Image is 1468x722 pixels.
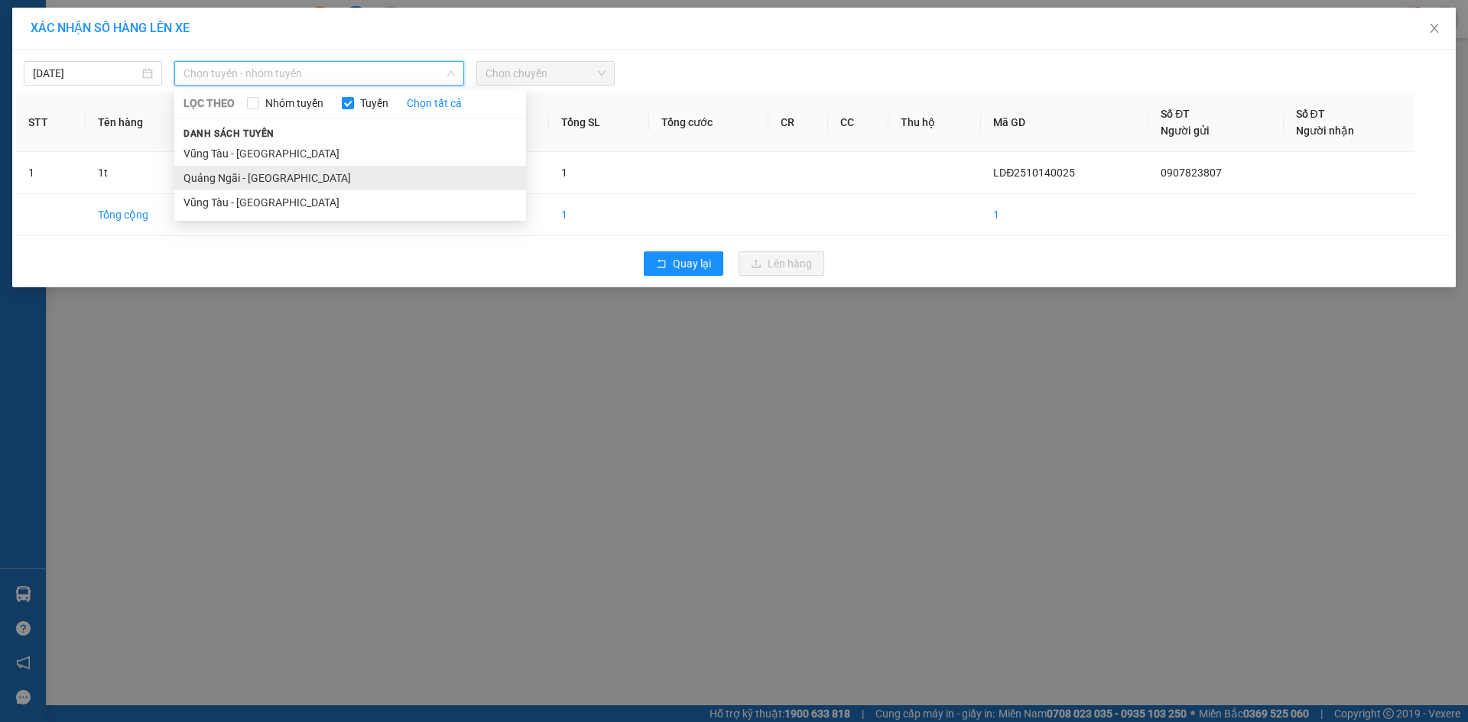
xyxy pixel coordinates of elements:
[561,167,567,179] span: 1
[86,194,203,236] td: Tổng cộng
[1161,167,1222,179] span: 0907823807
[828,93,888,152] th: CC
[174,141,526,166] li: Vũng Tàu - [GEOGRAPHIC_DATA]
[354,95,395,112] span: Tuyến
[673,255,711,272] span: Quay lại
[486,62,606,85] span: Chọn chuyến
[259,95,330,112] span: Nhóm tuyến
[174,190,526,215] li: Vũng Tàu - [GEOGRAPHIC_DATA]
[739,251,824,276] button: uploadLên hàng
[549,194,649,236] td: 1
[183,95,235,112] span: LỌC THEO
[981,194,1148,236] td: 1
[888,93,981,152] th: Thu hộ
[649,93,768,152] th: Tổng cước
[656,258,667,270] span: rollback
[1296,125,1354,137] span: Người nhận
[993,167,1075,179] span: LDĐ2510140025
[33,65,139,82] input: 14/10/2025
[86,152,203,194] td: 1t
[768,93,829,152] th: CR
[174,127,284,141] span: Danh sách tuyến
[1161,108,1190,120] span: Số ĐT
[1161,125,1210,137] span: Người gửi
[86,93,203,152] th: Tên hàng
[1296,108,1325,120] span: Số ĐT
[31,21,190,35] span: XÁC NHẬN SỐ HÀNG LÊN XE
[174,166,526,190] li: Quảng Ngãi - [GEOGRAPHIC_DATA]
[16,152,86,194] td: 1
[981,93,1148,152] th: Mã GD
[1413,8,1456,50] button: Close
[644,251,723,276] button: rollbackQuay lại
[183,62,455,85] span: Chọn tuyến - nhóm tuyến
[407,95,462,112] a: Chọn tất cả
[549,93,649,152] th: Tổng SL
[447,69,456,78] span: down
[16,93,86,152] th: STT
[1428,22,1440,34] span: close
